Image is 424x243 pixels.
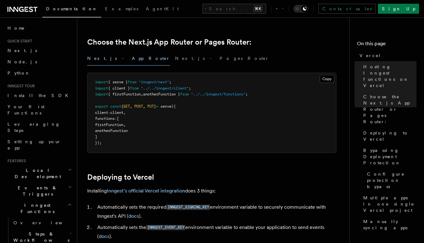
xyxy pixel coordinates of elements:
[130,86,139,90] span: from
[364,168,417,192] a: Configure protection bypass
[7,59,37,64] span: Node.js
[363,64,417,89] span: Hosting Inngest functions on Vercel
[108,92,141,96] span: { firstFunction
[5,45,73,56] a: Next.js
[160,104,171,109] span: serve
[95,141,102,145] span: });
[87,51,170,66] button: Next.js - App Router
[105,6,138,11] span: Examples
[180,92,189,96] span: from
[154,104,156,109] span: }
[318,4,375,14] a: Contact sales
[5,200,73,217] button: Inngest Functions
[95,104,108,109] span: export
[87,187,336,195] p: Installing does 3 things:
[117,116,119,121] span: [
[363,195,417,213] span: Multiple apps in one single Vercel project
[357,50,417,61] a: Vercel
[191,92,245,96] span: "../../inngest/functions"
[320,75,334,83] button: Copy
[141,92,143,96] span: ,
[110,110,123,115] span: client
[293,5,308,12] button: Toggle dark mode
[123,110,126,115] span: ,
[95,123,123,127] span: firstFunction
[166,204,210,210] a: INNGEST_SIGNING_KEY
[146,6,179,11] span: AgentKit
[5,202,67,215] span: Inngest Functions
[166,205,210,210] code: INNGEST_SIGNING_KEY
[95,80,108,84] span: import
[121,104,123,109] span: {
[95,223,336,241] li: Automatically sets the environment variable to enable your application to send events ( ).
[134,104,143,109] span: POST
[363,130,417,142] span: Deploying to Vercel
[202,4,266,14] button: Search...⌘K
[110,104,121,109] span: const
[361,145,417,168] a: Bypassing Deployment Protection
[5,39,32,44] span: Quick start
[363,147,417,166] span: Bypassing Deployment Protection
[5,136,73,153] a: Setting up your app
[363,94,417,125] span: Choose the Next.js App Router or Pages Router:
[5,119,73,136] a: Leveraging Steps
[175,51,269,66] button: Next.js - Pages Router
[42,2,101,17] a: Documentation
[5,182,73,200] button: Events & Triggers
[357,40,417,50] h4: On this page
[128,213,139,219] a: docs
[123,104,130,109] span: GET
[95,110,108,115] span: client
[189,86,191,90] span: ;
[87,173,154,182] a: Deploying to Vercel
[101,2,142,17] a: Examples
[123,123,126,127] span: ,
[378,4,419,14] a: Sign Up
[95,129,128,133] span: anotherFunction
[95,135,97,139] span: ]
[95,92,108,96] span: import
[5,67,73,79] a: Python
[360,52,381,59] span: Vercel
[146,225,185,230] code: INNGEST_EVENT_KEY
[128,80,136,84] span: from
[5,158,26,163] span: Features
[361,61,417,91] a: Hosting Inngest functions on Vercel
[142,2,183,17] a: AgentKit
[95,116,115,121] span: functions
[143,92,180,96] span: anotherFunction }
[7,139,61,150] span: Setting up your app
[5,22,73,34] a: Home
[95,203,336,221] li: Automatically sets the required environment variable to securely communicate with Inngest's API ( ).
[107,188,185,194] a: Inngest's official Vercel integration
[5,167,68,180] span: Local Development
[7,122,60,133] span: Leveraging Steps
[99,233,109,239] a: docs
[13,220,78,225] span: Overview
[5,90,73,101] a: Install the SDK
[108,86,130,90] span: { client }
[169,80,171,84] span: ;
[7,70,30,75] span: Python
[363,218,417,231] span: Manually syncing apps
[7,48,37,53] span: Next.js
[361,192,417,216] a: Multiple apps in one single Vercel project
[367,171,417,190] span: Configure protection bypass
[5,101,73,119] a: Your first Functions
[108,80,128,84] span: { serve }
[7,25,25,31] span: Home
[156,104,158,109] span: =
[5,56,73,67] a: Node.js
[108,110,110,115] span: :
[5,185,68,197] span: Events & Triggers
[146,224,185,230] a: INNGEST_EVENT_KEY
[7,93,72,98] span: Install the SDK
[139,80,169,84] span: "inngest/next"
[11,217,73,228] a: Overview
[361,216,417,233] a: Manually syncing apps
[46,6,98,11] span: Documentation
[115,116,117,121] span: :
[95,86,108,90] span: import
[361,91,417,127] a: Choose the Next.js App Router or Pages Router:
[171,104,176,109] span: ({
